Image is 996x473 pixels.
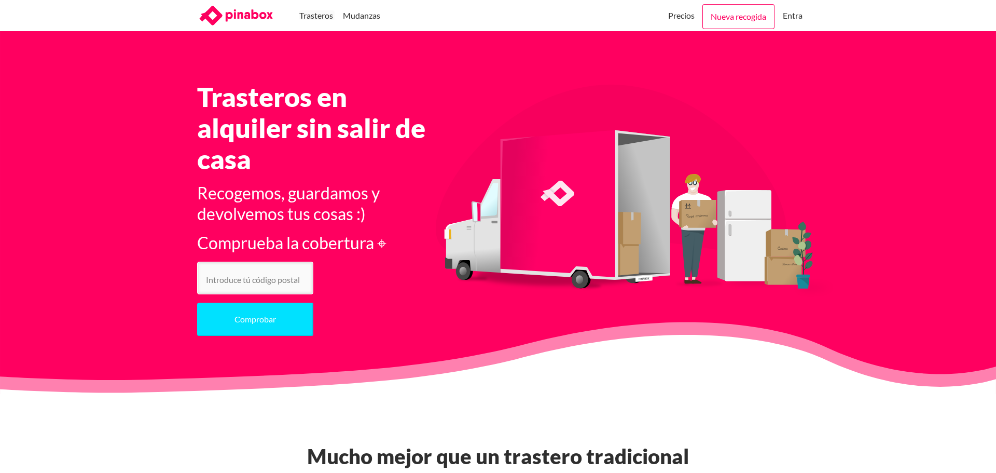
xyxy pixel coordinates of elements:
button: Comprobar [197,303,313,336]
input: Introduce tú código postal [197,262,313,294]
h1: Trasteros en alquiler sin salir de casa [197,81,442,174]
h2: Mucho mejor que un trastero tradicional [191,444,805,469]
h3: Comprueba la cobertura ⌖ [197,233,442,253]
h3: Recogemos, guardamos y devolvemos tus cosas :) [197,183,442,224]
a: Nueva recogida [702,4,774,29]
